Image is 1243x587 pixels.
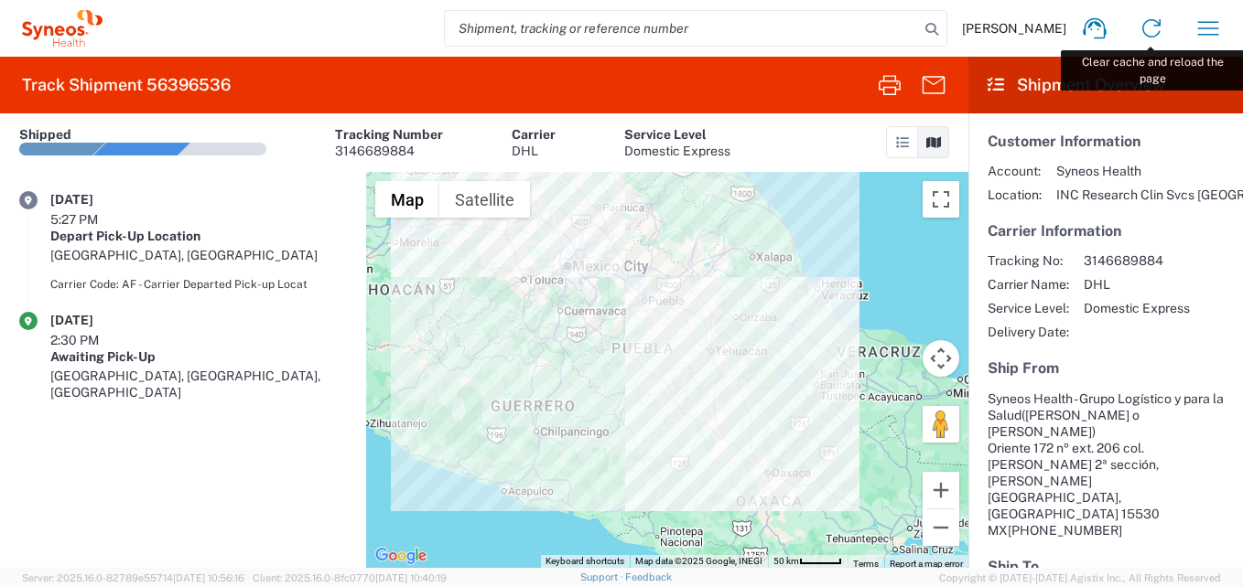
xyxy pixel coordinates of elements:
[968,57,1243,113] header: Shipment Overview
[375,572,447,583] span: [DATE] 10:40:19
[512,143,556,159] div: DHL
[50,312,142,328] div: [DATE]
[19,126,71,143] div: Shipped
[923,406,959,443] button: Drag Pegman onto the map to open Street View
[253,572,447,583] span: Client: 2025.16.0-8fc0770
[988,391,1224,422] span: Syneos Health - Grupo Logístico y para la Salud
[923,181,959,218] button: Toggle fullscreen view
[1008,523,1122,538] span: [PHONE_NUMBER]
[50,211,142,228] div: 5:27 PM
[50,332,142,348] div: 2:30 PM
[853,559,879,569] a: Terms
[1084,276,1190,293] span: DHL
[624,126,730,143] div: Service Level
[625,571,672,582] a: Feedback
[50,247,347,263] div: [GEOGRAPHIC_DATA], [GEOGRAPHIC_DATA]
[890,559,963,569] a: Report a map error
[371,544,431,568] a: Open this area in Google Maps (opens a new window)
[635,556,762,566] span: Map data ©2025 Google, INEGI
[988,408,1140,439] span: ([PERSON_NAME] o [PERSON_NAME])
[988,324,1069,340] span: Delivery Date:
[50,368,347,400] div: [GEOGRAPHIC_DATA], [GEOGRAPHIC_DATA], [GEOGRAPHIC_DATA]
[988,276,1069,293] span: Carrier Name:
[50,348,347,365] div: Awaiting Pick-Up
[988,133,1224,150] h5: Customer Information
[445,11,919,46] input: Shipment, tracking or reference number
[923,472,959,508] button: Zoom in
[988,359,1224,377] h5: Ship From
[512,126,556,143] div: Carrier
[173,572,244,583] span: [DATE] 10:56:16
[988,558,1224,575] h5: Ship To
[939,570,1221,586] span: Copyright © [DATE]-[DATE] Agistix Inc., All Rights Reserved
[335,126,443,143] div: Tracking Number
[439,181,530,218] button: Show satellite imagery
[988,441,1159,488] span: Oriente 172 nº ext. 206 col. [PERSON_NAME] 2ª sección, [PERSON_NAME]
[988,390,1224,539] address: [GEOGRAPHIC_DATA], [GEOGRAPHIC_DATA] 15530 MX
[923,509,959,546] button: Zoom out
[335,143,443,159] div: 3146689884
[371,544,431,568] img: Google
[50,191,142,208] div: [DATE]
[773,556,799,566] span: 50 km
[1084,252,1190,269] span: 3146689884
[50,228,347,244] div: Depart Pick-Up Location
[768,555,848,568] button: Map Scale: 50 km per 43 pixels
[988,252,1069,269] span: Tracking No:
[988,187,1042,203] span: Location:
[580,571,626,582] a: Support
[546,555,624,568] button: Keyboard shortcuts
[962,20,1066,37] span: [PERSON_NAME]
[22,74,231,96] h2: Track Shipment 56396536
[50,276,347,293] div: Carrier Code: AF - Carrier Departed Pick-up Locat
[923,340,959,377] button: Map camera controls
[988,300,1069,316] span: Service Level:
[988,222,1224,240] h5: Carrier Information
[988,163,1042,179] span: Account:
[624,143,730,159] div: Domestic Express
[1084,300,1190,316] span: Domestic Express
[22,572,244,583] span: Server: 2025.16.0-82789e55714
[375,181,439,218] button: Show street map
